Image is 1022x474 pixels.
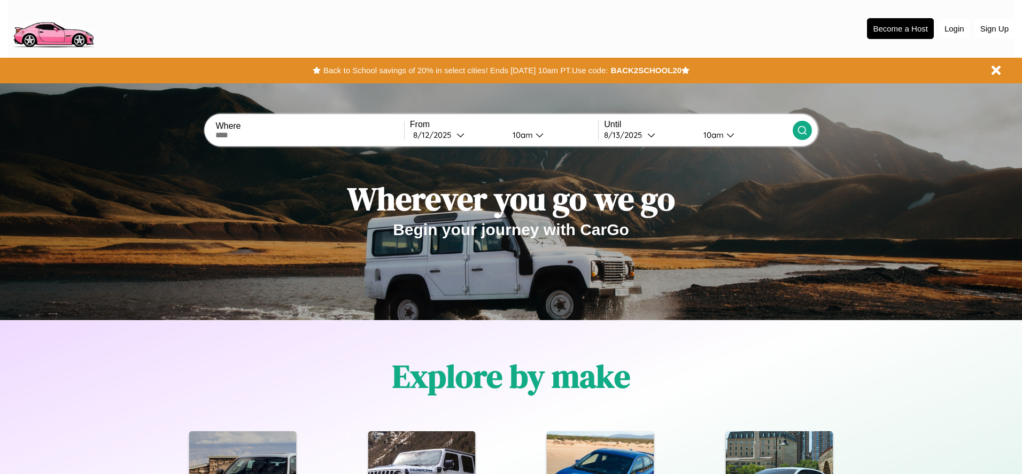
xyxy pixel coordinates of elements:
button: Login [939,19,970,38]
button: Back to School savings of 20% in select cities! Ends [DATE] 10am PT.Use code: [321,63,610,78]
b: BACK2SCHOOL20 [610,66,682,75]
div: 10am [698,130,726,140]
div: 8 / 12 / 2025 [413,130,456,140]
h1: Explore by make [392,354,630,398]
button: 10am [695,129,792,141]
div: 8 / 13 / 2025 [604,130,647,140]
label: Where [215,121,404,131]
button: 8/12/2025 [410,129,504,141]
div: 10am [507,130,536,140]
button: Sign Up [975,19,1014,38]
button: Become a Host [867,18,934,39]
label: Until [604,120,792,129]
label: From [410,120,598,129]
img: logo [8,5,98,50]
button: 10am [504,129,598,141]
